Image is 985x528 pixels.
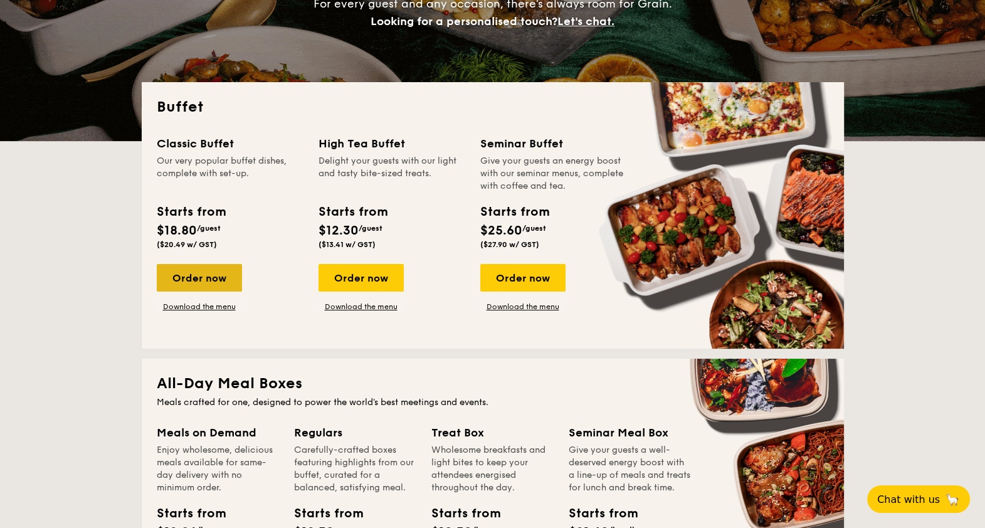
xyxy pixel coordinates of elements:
div: Starts from [294,504,350,523]
div: Treat Box [431,424,554,441]
div: Order now [319,264,404,292]
div: Seminar Buffet [480,135,627,152]
span: /guest [522,224,546,233]
div: Our very popular buffet dishes, complete with set-up. [157,155,303,193]
div: Give your guests an energy boost with our seminar menus, complete with coffee and tea. [480,155,627,193]
div: Meals on Demand [157,424,279,441]
span: ($13.41 w/ GST) [319,240,376,249]
div: Starts from [480,203,549,221]
div: Carefully-crafted boxes featuring highlights from our buffet, curated for a balanced, satisfying ... [294,444,416,494]
span: Let's chat. [557,14,614,28]
div: Starts from [157,203,225,221]
div: Delight your guests with our light and tasty bite-sized treats. [319,155,465,193]
span: ($27.90 w/ GST) [480,240,539,249]
a: Download the menu [157,302,242,312]
span: $18.80 [157,223,197,238]
a: Download the menu [480,302,566,312]
div: Wholesome breakfasts and light bites to keep your attendees energised throughout the day. [431,444,554,494]
div: Starts from [569,504,625,523]
button: Chat with us🦙 [867,485,970,513]
a: Download the menu [319,302,404,312]
span: /guest [359,224,382,233]
span: ($20.49 w/ GST) [157,240,217,249]
div: Order now [480,264,566,292]
div: Enjoy wholesome, delicious meals available for same-day delivery with no minimum order. [157,444,279,494]
span: $25.60 [480,223,522,238]
div: Regulars [294,424,416,441]
div: Classic Buffet [157,135,303,152]
div: Meals crafted for one, designed to power the world's best meetings and events. [157,396,829,409]
span: /guest [197,224,221,233]
div: Order now [157,264,242,292]
div: Starts from [157,504,213,523]
div: Starts from [431,504,488,523]
div: Starts from [319,203,387,221]
span: 🦙 [945,492,960,507]
span: Chat with us [877,494,940,505]
div: Seminar Meal Box [569,424,691,441]
span: $12.30 [319,223,359,238]
span: Looking for a personalised touch? [371,14,557,28]
h2: All-Day Meal Boxes [157,374,829,394]
div: High Tea Buffet [319,135,465,152]
h2: Buffet [157,97,829,117]
div: Give your guests a well-deserved energy boost with a line-up of meals and treats for lunch and br... [569,444,691,494]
